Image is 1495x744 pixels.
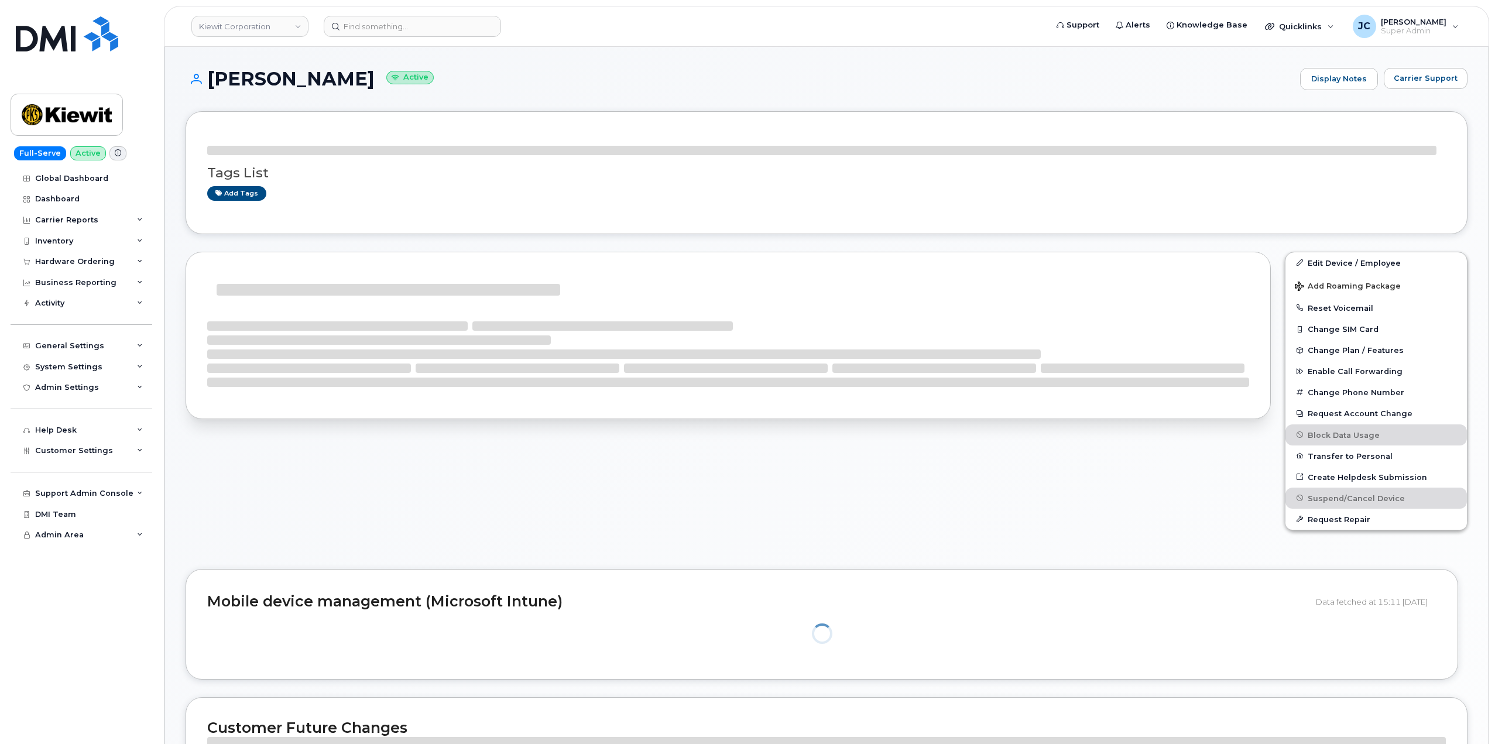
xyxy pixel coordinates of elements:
[1308,346,1404,355] span: Change Plan / Features
[1308,367,1403,376] span: Enable Call Forwarding
[207,719,1446,736] h2: Customer Future Changes
[1285,382,1467,403] button: Change Phone Number
[1285,467,1467,488] a: Create Helpdesk Submission
[1316,591,1436,613] div: Data fetched at 15:11 [DATE]
[1295,282,1401,293] span: Add Roaming Package
[207,186,266,201] a: Add tags
[1285,424,1467,445] button: Block Data Usage
[186,68,1294,89] h1: [PERSON_NAME]
[1300,68,1378,90] a: Display Notes
[1285,318,1467,340] button: Change SIM Card
[1285,297,1467,318] button: Reset Voicemail
[1308,493,1405,502] span: Suspend/Cancel Device
[1285,445,1467,467] button: Transfer to Personal
[207,594,1307,610] h2: Mobile device management (Microsoft Intune)
[1285,403,1467,424] button: Request Account Change
[1285,488,1467,509] button: Suspend/Cancel Device
[1285,509,1467,530] button: Request Repair
[1285,340,1467,361] button: Change Plan / Features
[207,166,1446,180] h3: Tags List
[1285,361,1467,382] button: Enable Call Forwarding
[1384,68,1467,89] button: Carrier Support
[1285,273,1467,297] button: Add Roaming Package
[1394,73,1458,84] span: Carrier Support
[386,71,434,84] small: Active
[1285,252,1467,273] a: Edit Device / Employee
